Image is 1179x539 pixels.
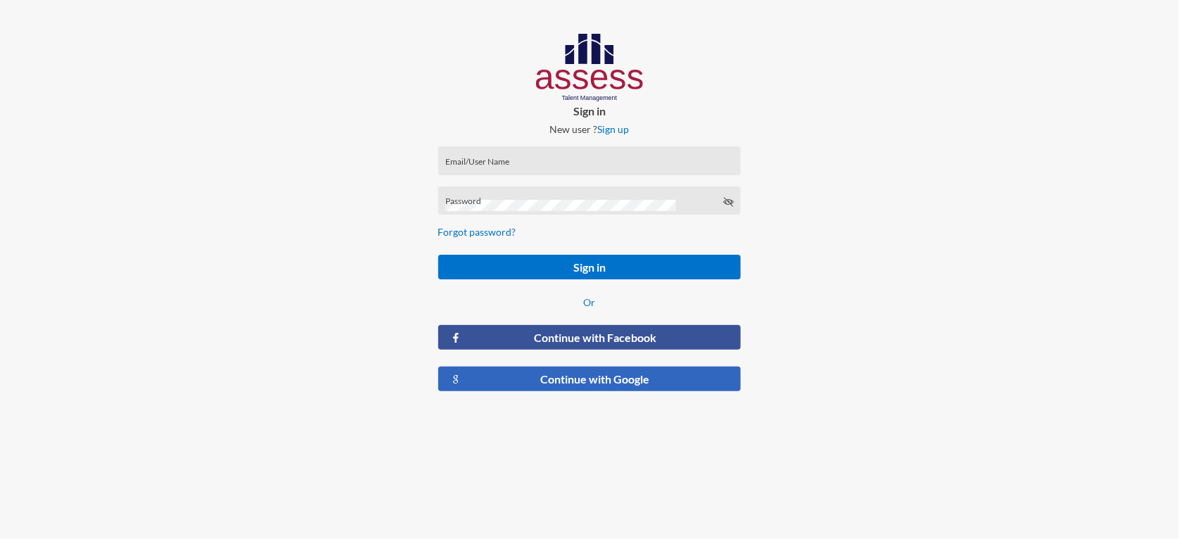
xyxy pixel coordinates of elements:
[438,367,741,391] button: Continue with Google
[536,34,644,101] img: AssessLogoo.svg
[438,255,741,279] button: Sign in
[438,325,741,350] button: Continue with Facebook
[438,226,516,238] a: Forgot password?
[597,123,629,135] a: Sign up
[427,104,753,118] p: Sign in
[438,296,741,308] p: Or
[427,123,753,135] p: New user ?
